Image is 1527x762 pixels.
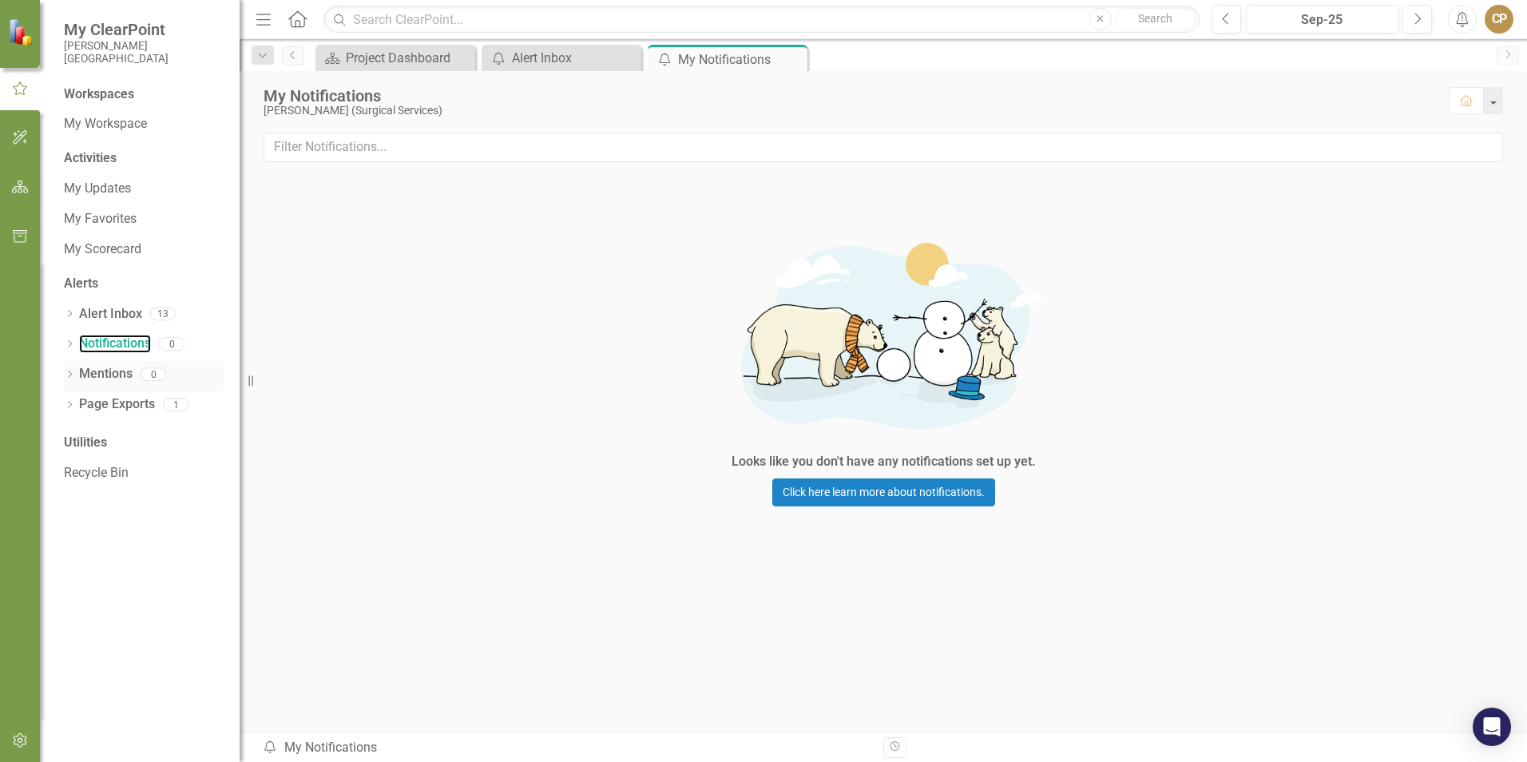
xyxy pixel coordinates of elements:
div: Project Dashboard [346,48,471,68]
div: Activities [64,149,224,168]
img: Getting started [644,220,1123,449]
div: 1 [163,398,188,411]
div: Alerts [64,275,224,293]
div: Workspaces [64,85,134,104]
div: 0 [159,337,184,351]
button: CP [1485,5,1513,34]
div: My Notifications [678,50,803,69]
a: Alert Inbox [79,305,142,323]
span: Search [1138,12,1172,25]
button: Sep-25 [1246,5,1398,34]
div: Sep-25 [1251,10,1393,30]
div: Utilities [64,434,224,452]
div: Looks like you don't have any notifications set up yet. [732,453,1036,471]
button: Search [1116,8,1196,30]
a: My Scorecard [64,240,224,259]
div: Open Intercom Messenger [1473,708,1511,746]
a: Recycle Bin [64,464,224,482]
div: My Notifications [262,739,871,757]
div: My Notifications [264,87,1433,105]
div: [PERSON_NAME] (Surgical Services) [264,105,1433,117]
div: 0 [141,367,166,381]
a: Alert Inbox [486,48,637,68]
a: My Updates [64,180,224,198]
input: Filter Notifications... [264,133,1503,162]
span: My ClearPoint [64,20,224,39]
a: Project Dashboard [319,48,471,68]
div: 13 [150,308,176,321]
input: Search ClearPoint... [323,6,1200,34]
a: Page Exports [79,395,155,414]
small: [PERSON_NAME][GEOGRAPHIC_DATA] [64,39,224,65]
a: Notifications [79,335,151,353]
a: Click here learn more about notifications. [772,478,995,506]
a: My Favorites [64,210,224,228]
div: Alert Inbox [512,48,637,68]
a: Mentions [79,365,133,383]
a: My Workspace [64,115,224,133]
img: ClearPoint Strategy [8,18,36,46]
